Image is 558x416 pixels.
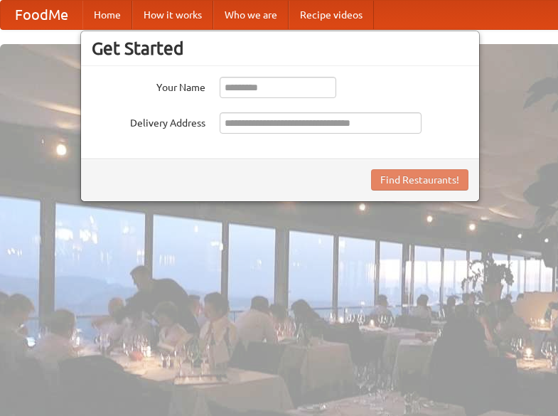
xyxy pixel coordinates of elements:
[289,1,374,29] a: Recipe videos
[82,1,132,29] a: Home
[371,169,468,191] button: Find Restaurants!
[132,1,213,29] a: How it works
[1,1,82,29] a: FoodMe
[213,1,289,29] a: Who we are
[92,38,468,59] h3: Get Started
[92,77,205,95] label: Your Name
[92,112,205,130] label: Delivery Address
